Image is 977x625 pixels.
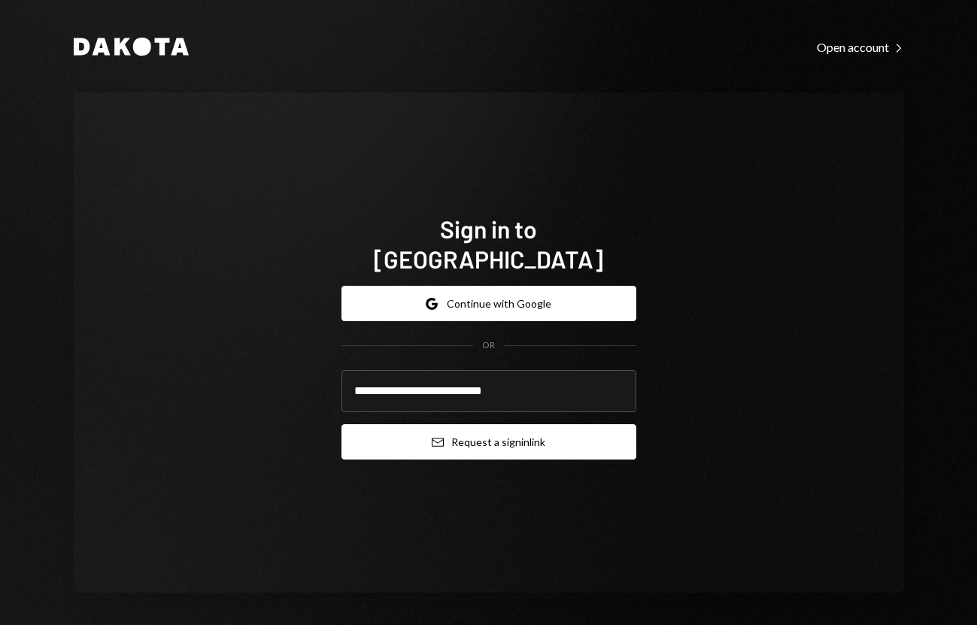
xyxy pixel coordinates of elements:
h1: Sign in to [GEOGRAPHIC_DATA] [341,214,636,274]
a: Open account [817,38,904,55]
div: Open account [817,40,904,55]
div: OR [482,339,495,352]
button: Continue with Google [341,286,636,321]
button: Request a signinlink [341,424,636,460]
